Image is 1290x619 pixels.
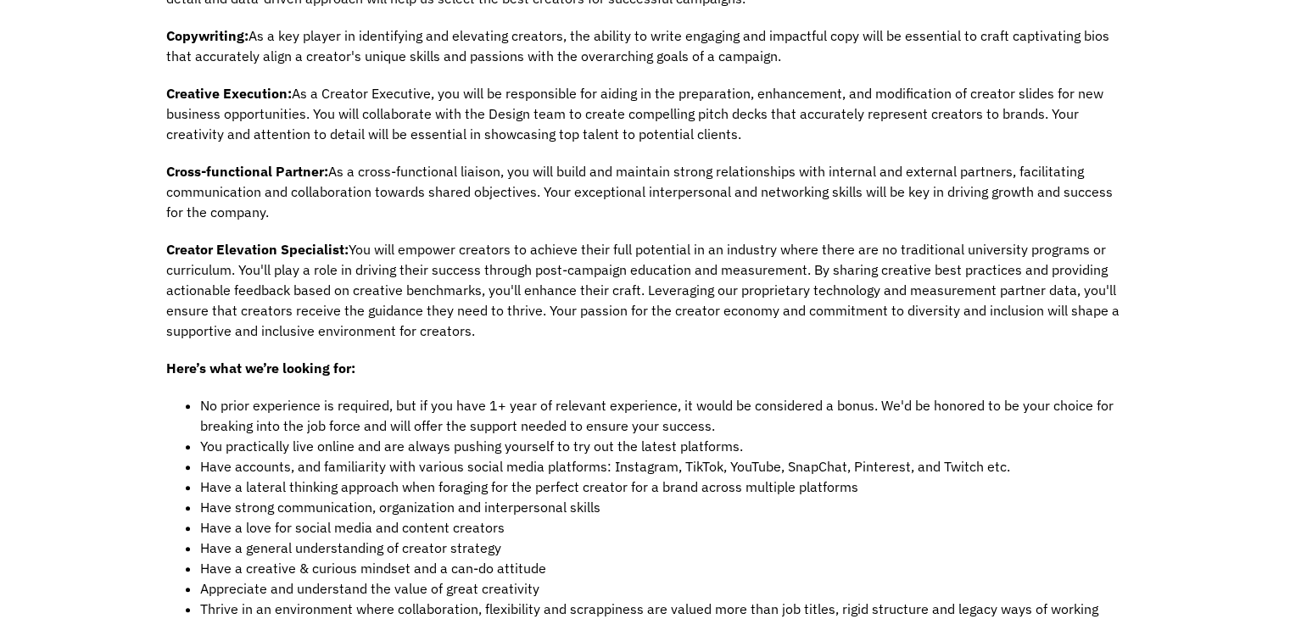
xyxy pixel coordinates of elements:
[200,517,1125,538] li: Have a love for social media and content creators
[200,538,1125,558] li: Have a general understanding of creator strategy
[166,360,355,376] strong: Here’s what we’re looking for:
[166,83,1125,144] p: As a Creator Executive, you will be responsible for aiding in the preparation, enhancement, and m...
[166,241,349,258] strong: Creator Elevation Specialist:
[200,477,1125,497] li: Have a lateral thinking approach when foraging for the perfect creator for a brand across multipl...
[200,578,1125,599] li: Appreciate and understand the value of great creativity
[166,239,1125,341] p: You will empower creators to achieve their full potential in an industry where there are no tradi...
[166,161,1125,222] p: As a cross-functional liaison, you will build and maintain strong relationships with internal and...
[200,395,1125,436] li: No prior experience is required, but if you have 1+ year of relevant experience, it would be cons...
[166,25,1125,66] p: As a key player in identifying and elevating creators, the ability to write engaging and impactfu...
[200,497,1125,517] li: Have strong communication, organization and interpersonal skills
[200,558,1125,578] li: Have a creative & curious mindset and a can-do attitude
[200,599,1125,619] li: Thrive in an environment where collaboration, flexibility and scrappiness are valued more than jo...
[200,436,1125,456] li: You practically live online and are always pushing yourself to try out the latest platforms.
[166,163,328,180] strong: Cross-functional Partner:
[200,456,1125,477] li: Have accounts, and familiarity with various social media platforms: Instagram, TikTok, YouTube, S...
[166,27,249,44] strong: Copywriting:
[166,85,292,102] strong: Creative Execution:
